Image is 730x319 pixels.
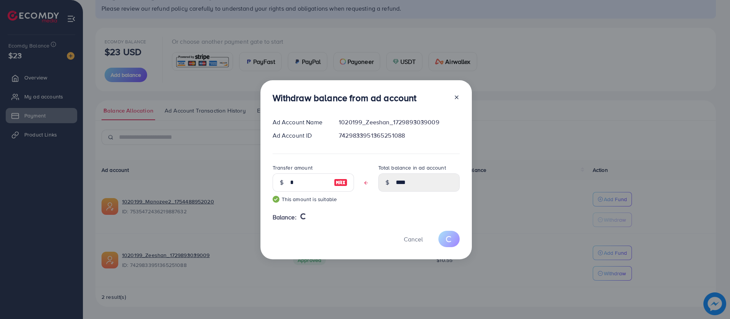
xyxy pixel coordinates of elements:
label: Total balance in ad account [378,164,446,171]
div: Ad Account ID [267,131,333,140]
button: Cancel [394,231,432,247]
h3: Withdraw balance from ad account [273,92,417,103]
div: 1020199_Zeeshan_1729893039009 [333,118,465,127]
img: guide [273,196,279,203]
div: Ad Account Name [267,118,333,127]
label: Transfer amount [273,164,313,171]
div: 7429833951365251088 [333,131,465,140]
img: image [334,178,348,187]
span: Cancel [404,235,423,243]
small: This amount is suitable [273,195,354,203]
span: Balance: [273,213,297,222]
